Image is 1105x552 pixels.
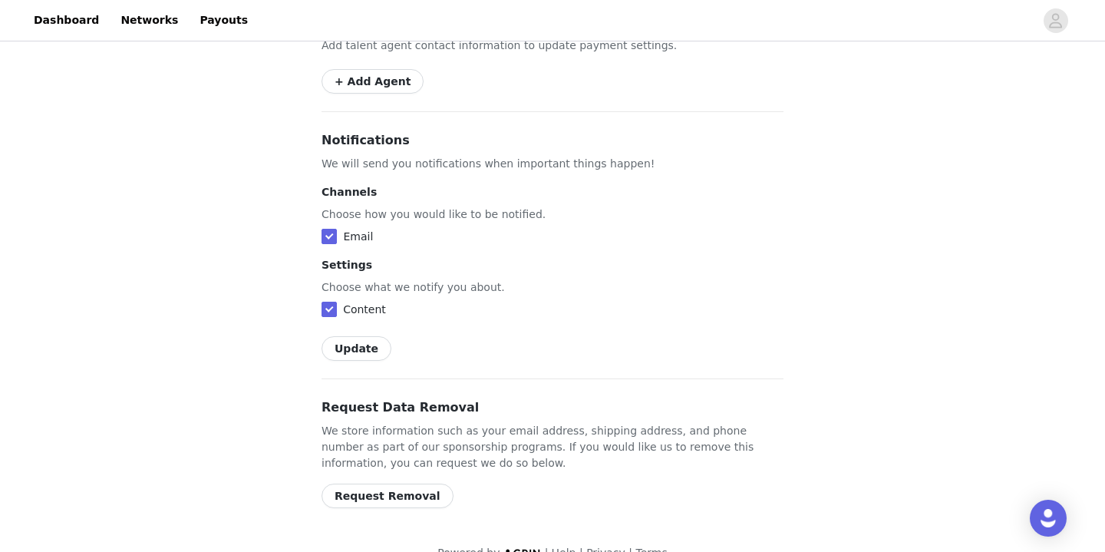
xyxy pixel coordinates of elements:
[111,3,187,38] a: Networks
[322,207,783,223] p: Choose how you would like to be notified.
[322,257,783,273] p: Settings
[322,131,783,150] h3: Notifications
[322,184,783,200] p: Channels
[322,484,454,508] button: Request Removal
[343,230,373,243] span: Email
[1048,8,1063,33] div: avatar
[322,69,424,94] button: + Add Agent
[190,3,257,38] a: Payouts
[343,303,386,316] span: Content
[322,279,783,296] p: Choose what we notify you about.
[322,156,783,172] p: We will send you notifications when important things happen!
[322,38,783,54] p: Add talent agent contact information to update payment settings.
[322,423,783,471] p: We store information such as your email address, shipping address, and phone number as part of ou...
[322,336,391,361] button: Update
[1030,500,1067,537] div: Open Intercom Messenger
[25,3,108,38] a: Dashboard
[322,398,783,417] h3: Request Data Removal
